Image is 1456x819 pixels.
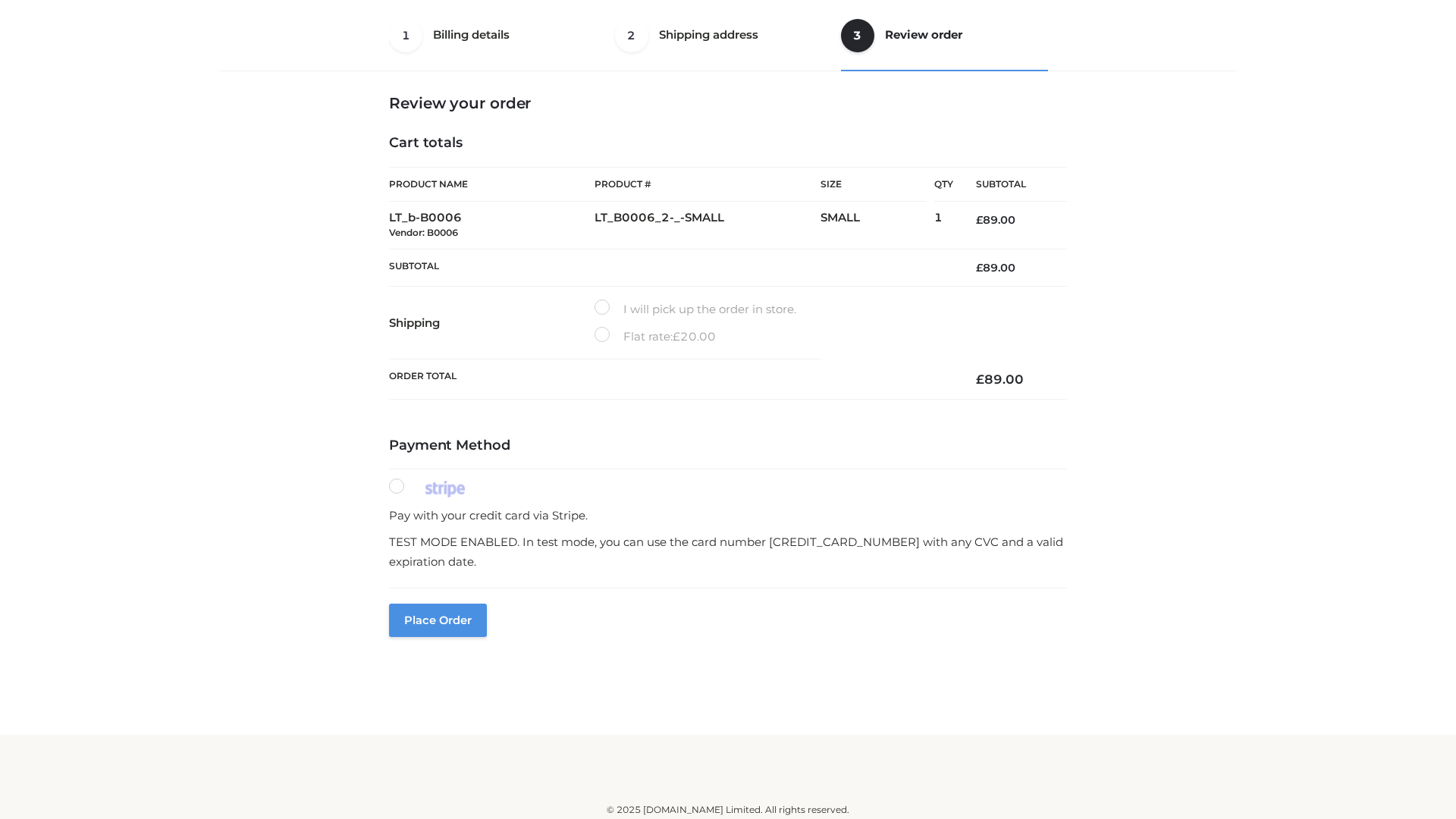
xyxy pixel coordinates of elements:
label: I will pick up the order in store. [595,300,796,319]
td: LT_B0006_2-_-SMALL [595,202,821,249]
button: Place order [389,604,487,637]
th: Size [821,168,927,202]
th: Order Total [389,359,953,400]
th: Shipping [389,287,595,359]
span: £ [976,213,983,227]
th: Subtotal [389,249,953,286]
span: £ [976,372,984,387]
th: Product Name [389,167,595,202]
h3: Review your order [389,94,1067,112]
th: Qty [934,167,953,202]
span: £ [976,261,983,275]
th: Subtotal [953,168,1067,202]
label: Flat rate: [595,327,716,347]
bdi: 89.00 [976,261,1015,275]
th: Product # [595,167,821,202]
p: TEST MODE ENABLED. In test mode, you can use the card number [CREDIT_CARD_NUMBER] with any CVC an... [389,532,1067,571]
bdi: 89.00 [976,213,1015,227]
h4: Payment Method [389,438,1067,454]
bdi: 89.00 [976,372,1024,387]
small: Vendor: B0006 [389,227,458,238]
bdi: 20.00 [673,329,716,344]
td: 1 [934,202,953,249]
td: SMALL [821,202,934,249]
p: Pay with your credit card via Stripe. [389,506,1067,526]
div: © 2025 [DOMAIN_NAME] Limited. All rights reserved. [225,802,1231,817]
span: £ [673,329,680,344]
td: LT_b-B0006 [389,202,595,249]
h4: Cart totals [389,135,1067,152]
